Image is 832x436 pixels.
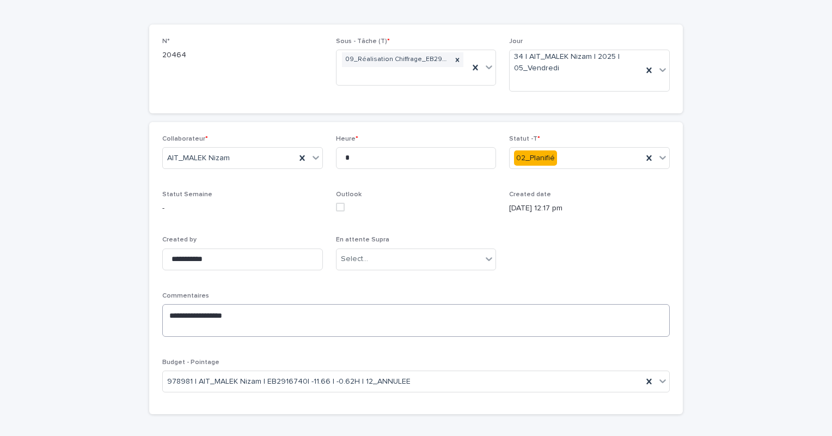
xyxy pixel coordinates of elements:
[514,150,557,166] div: 02_Planifié
[162,50,323,61] p: 20464
[509,38,523,45] span: Jour
[336,191,362,198] span: Outlook
[336,237,389,243] span: En attente Supra
[162,237,197,243] span: Created by
[162,38,170,45] span: N°
[509,191,551,198] span: Created date
[162,191,212,198] span: Statut Semaine
[162,136,208,142] span: Collaborateur
[342,52,452,67] div: 09_Réalisation Chiffrage_EB2921525
[514,51,638,74] span: 34 | AIT_MALEK Nizam | 2025 | 05_Vendredi
[509,136,540,142] span: Statut -T
[167,153,230,164] span: AIT_MALEK Nizam
[162,203,323,214] p: -
[162,359,219,366] span: Budget - Pointage
[336,38,390,45] span: Sous - Tâche (T)
[336,136,358,142] span: Heure
[509,203,670,214] p: [DATE] 12:17 pm
[167,376,411,387] span: 978981 | AIT_MALEK Nizam | EB2916740| -11.66 | -0.62H | 12_ANNULEE
[341,253,368,265] div: Select...
[162,293,209,299] span: Commentaires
